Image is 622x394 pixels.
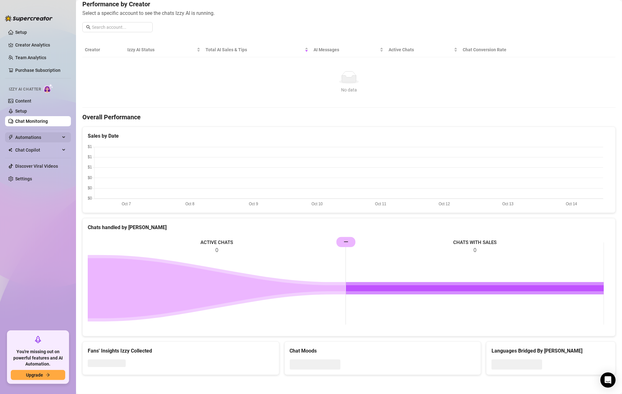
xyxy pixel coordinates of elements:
[87,86,611,93] div: No data
[460,42,562,57] th: Chat Conversion Rate
[82,113,616,122] h4: Overall Performance
[15,109,27,114] a: Setup
[88,347,274,355] div: Fans' Insights Izzy Collected
[15,98,31,103] a: Content
[311,42,386,57] th: AI Messages
[15,119,48,124] a: Chat Monitoring
[9,86,41,92] span: Izzy AI Chatter
[26,372,43,378] span: Upgrade
[8,135,13,140] span: thunderbolt
[386,42,460,57] th: Active Chats
[34,336,42,343] span: rocket
[15,164,58,169] a: Discover Viral Videos
[15,145,60,155] span: Chat Copilot
[15,40,66,50] a: Creator Analytics
[46,373,50,377] span: arrow-right
[127,46,195,53] span: Izzy AI Status
[125,42,203,57] th: Izzy AI Status
[314,46,378,53] span: AI Messages
[15,176,32,181] a: Settings
[15,55,46,60] a: Team Analytics
[82,42,125,57] th: Creator
[92,24,149,31] input: Search account...
[206,46,303,53] span: Total AI Sales & Tips
[88,223,610,231] div: Chats handled by [PERSON_NAME]
[389,46,453,53] span: Active Chats
[86,25,91,29] span: search
[8,148,12,152] img: Chat Copilot
[5,15,53,22] img: logo-BBDzfeDw.svg
[82,9,616,17] span: Select a specific account to see the chats Izzy AI is running.
[11,370,65,380] button: Upgradearrow-right
[43,84,53,93] img: AI Chatter
[290,347,476,355] div: Chat Moods
[492,347,610,355] div: Languages Bridged By [PERSON_NAME]
[15,132,60,142] span: Automations
[88,132,610,140] div: Sales by Date
[203,42,311,57] th: Total AI Sales & Tips
[15,30,27,35] a: Setup
[600,372,616,388] div: Open Intercom Messenger
[15,65,66,75] a: Purchase Subscription
[11,349,65,367] span: You're missing out on powerful features and AI Automation.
